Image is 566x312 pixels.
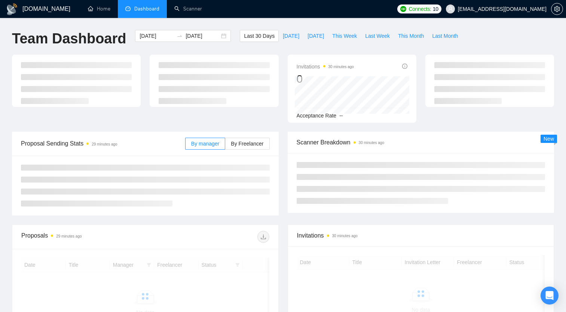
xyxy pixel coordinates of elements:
span: Last 30 Days [244,32,275,40]
time: 29 minutes ago [56,234,82,238]
button: Last Month [428,30,462,42]
span: user [448,6,453,12]
span: info-circle [402,64,407,69]
span: New [544,136,554,142]
button: Last Week [361,30,394,42]
time: 29 minutes ago [92,142,117,146]
span: By Freelancer [231,141,263,147]
span: Last Week [365,32,390,40]
span: -- [339,113,343,119]
span: 10 [433,5,438,13]
span: By manager [191,141,219,147]
span: Last Month [432,32,458,40]
span: setting [551,6,563,12]
a: searchScanner [174,6,202,12]
img: upwork-logo.png [400,6,406,12]
time: 30 minutes ago [328,65,354,69]
span: Acceptance Rate [297,113,337,119]
button: setting [551,3,563,15]
img: logo [6,3,18,15]
span: swap-right [177,33,183,39]
span: Proposal Sending Stats [21,139,185,148]
div: 0 [297,72,354,86]
button: Last 30 Days [240,30,279,42]
span: Dashboard [134,6,159,12]
time: 30 minutes ago [359,141,384,145]
a: setting [551,6,563,12]
input: Start date [140,32,174,40]
span: Connects: [409,5,431,13]
time: 30 minutes ago [332,234,358,238]
h1: Team Dashboard [12,30,126,48]
input: End date [186,32,220,40]
span: This Week [332,32,357,40]
button: [DATE] [279,30,303,42]
button: [DATE] [303,30,328,42]
span: dashboard [125,6,131,11]
span: to [177,33,183,39]
button: This Week [328,30,361,42]
span: Scanner Breakdown [297,138,545,147]
div: Open Intercom Messenger [541,287,559,305]
div: Proposals [21,231,145,243]
span: Invitations [297,62,354,71]
span: [DATE] [283,32,299,40]
button: This Month [394,30,428,42]
span: This Month [398,32,424,40]
a: homeHome [88,6,110,12]
span: [DATE] [308,32,324,40]
span: Invitations [297,231,545,240]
